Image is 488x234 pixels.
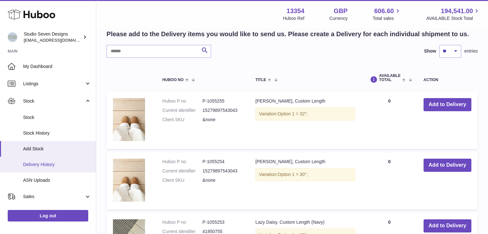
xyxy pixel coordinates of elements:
[162,219,202,225] dt: Huboo P no
[23,81,84,87] span: Listings
[113,98,145,141] img: Jodie Jeans, Custom Length
[202,168,243,174] dd: 15279897543043
[23,162,91,168] span: Delivery History
[23,177,91,183] span: ASN Uploads
[426,7,480,21] a: 194,541.00 AVAILABLE Stock Total
[23,98,84,104] span: Stock
[113,159,145,202] img: Jodie Jeans, Custom Length
[8,210,88,221] a: Log out
[330,15,348,21] div: Currency
[287,7,304,15] strong: 13354
[255,78,266,82] span: Title
[362,152,417,210] td: 0
[424,78,471,82] div: Action
[202,159,243,165] dd: P-1055254
[162,168,202,174] dt: Current identifier
[372,15,401,21] span: Total sales
[426,15,480,21] span: AVAILABLE Stock Total
[107,30,469,38] h2: Please add to the Delivery items you would like to send us. Please create a Delivery for each ind...
[162,78,184,82] span: Huboo no
[334,7,347,15] strong: GBP
[249,152,362,210] td: [PERSON_NAME], Custom Length
[255,168,355,181] div: Variation:
[23,114,91,121] span: Stock
[249,92,362,149] td: [PERSON_NAME], Custom Length
[23,146,91,152] span: Add Stock
[278,111,307,116] span: Option 1 = 32";
[202,117,243,123] dd: &none
[372,7,401,21] a: 606.60 Total sales
[424,48,436,54] label: Show
[202,219,243,225] dd: P-1055253
[278,172,307,177] span: Option 1 = 30";
[441,7,473,15] span: 194,541.00
[24,38,94,43] span: [EMAIL_ADDRESS][DOMAIN_NAME]
[255,107,355,121] div: Variation:
[374,7,394,15] span: 606.60
[162,159,202,165] dt: Huboo P no
[464,48,478,54] span: entries
[23,63,91,70] span: My Dashboard
[424,159,471,172] button: Add to Delivery
[379,74,400,82] span: AVAILABLE Total
[23,194,84,200] span: Sales
[23,130,91,136] span: Stock History
[162,98,202,104] dt: Huboo P no
[162,117,202,123] dt: Client SKU
[202,98,243,104] dd: P-1055255
[202,107,243,113] dd: 15279897543043
[424,98,471,111] button: Add to Delivery
[283,15,304,21] div: Huboo Ref
[162,107,202,113] dt: Current identifier
[424,219,471,232] button: Add to Delivery
[8,32,17,42] img: contact.studiosevendesigns@gmail.com
[202,177,243,183] dd: &none
[162,177,202,183] dt: Client SKU
[24,31,81,43] div: Studio Seven Designs
[362,92,417,149] td: 0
